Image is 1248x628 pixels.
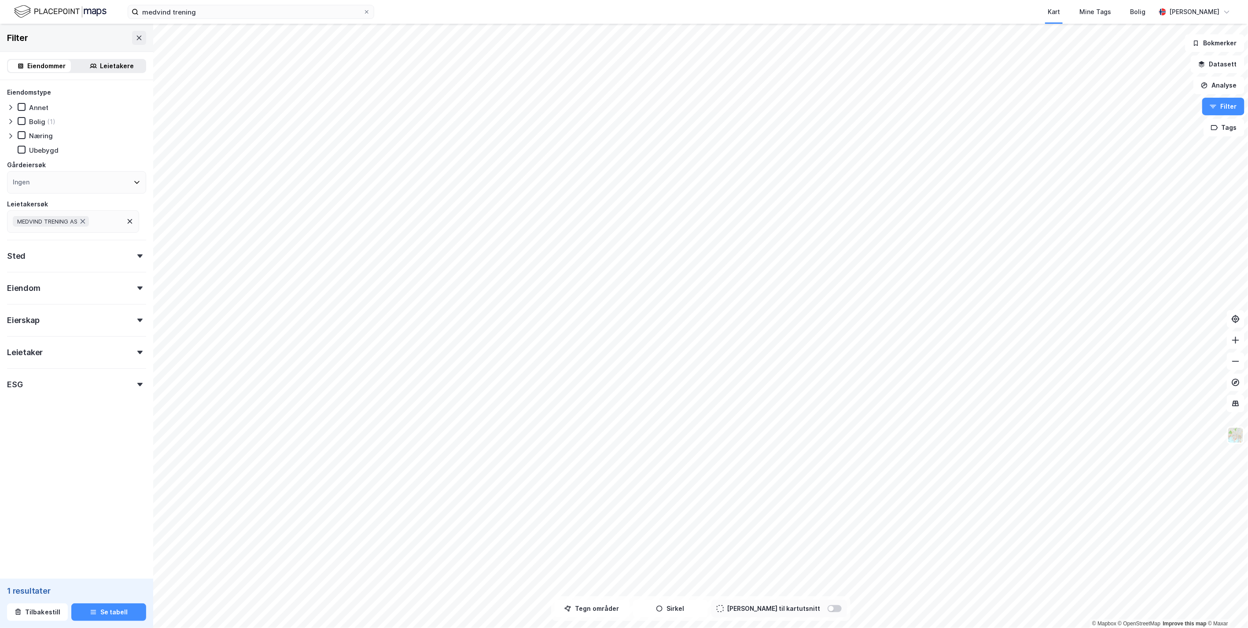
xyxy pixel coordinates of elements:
span: MEDVIND TRENING AS [17,218,77,225]
div: Gårdeiersøk [7,160,46,170]
img: logo.f888ab2527a4732fd821a326f86c7f29.svg [14,4,107,19]
div: Kontrollprogram for chat [1204,586,1248,628]
a: Mapbox [1092,621,1116,627]
div: Bolig [29,118,45,126]
div: Kart [1048,7,1060,17]
button: Sirkel [633,600,708,617]
div: Annet [29,103,48,112]
div: Eiendommer [28,61,66,71]
div: [PERSON_NAME] til kartutsnitt [727,603,821,614]
div: (1) [47,118,55,126]
button: Analyse [1193,77,1244,94]
input: Søk på adresse, matrikkel, gårdeiere, leietakere eller personer [139,5,363,18]
button: Filter [1202,98,1244,115]
div: Ubebygd [29,146,59,154]
div: Eierskap [7,315,39,326]
div: 1 resultater [7,586,146,596]
div: [PERSON_NAME] [1170,7,1220,17]
div: Leietakere [100,61,134,71]
button: Tags [1204,119,1244,136]
button: Tegn områder [555,600,630,617]
div: Filter [7,31,28,45]
div: ESG [7,379,22,390]
iframe: Chat Widget [1204,586,1248,628]
a: OpenStreetMap [1118,621,1161,627]
div: Sted [7,251,26,261]
div: Bolig [1130,7,1146,17]
button: Se tabell [71,603,146,621]
div: Mine Tags [1079,7,1111,17]
button: Tilbakestill [7,603,68,621]
div: Eiendomstype [7,87,51,98]
div: Leietakersøk [7,199,48,209]
div: Næring [29,132,53,140]
a: Improve this map [1163,621,1207,627]
button: Bokmerker [1185,34,1244,52]
img: Z [1227,427,1244,444]
button: Datasett [1191,55,1244,73]
div: Eiendom [7,283,40,294]
div: Leietaker [7,347,43,358]
div: Ingen [13,177,29,187]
